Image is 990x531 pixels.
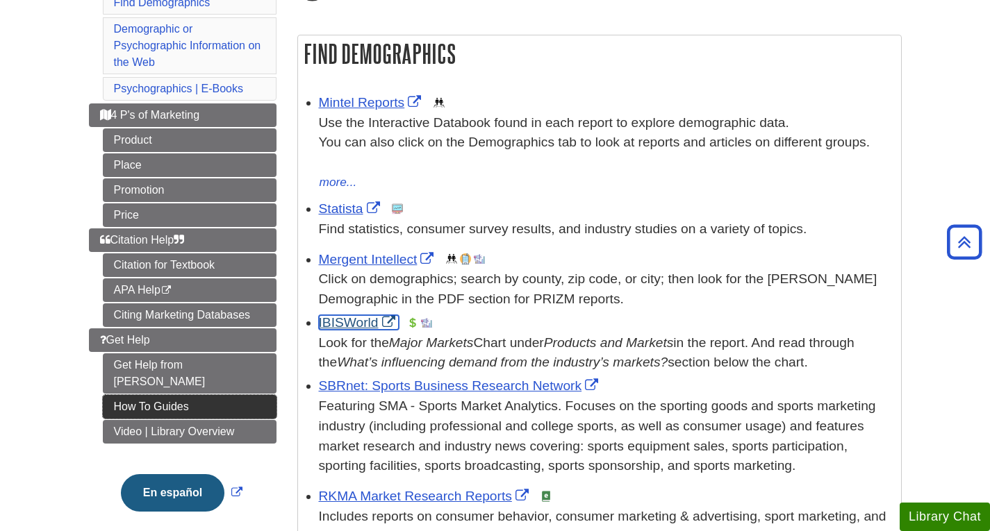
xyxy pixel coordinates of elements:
a: APA Help [103,278,277,302]
img: Statistics [392,203,403,214]
a: Citation for Textbook [103,253,277,277]
i: This link opens in a new window [160,286,172,295]
a: Link opens in new window [117,487,246,498]
i: Major Markets [389,335,474,350]
a: Citation Help [89,228,277,252]
h2: Find Demographics [298,35,901,72]
img: Demographics [446,253,457,264]
a: Back to Top [942,233,987,251]
a: Psychographics | E-Books [114,83,243,94]
img: Industry Report [421,317,432,328]
a: Video | Library Overview [103,420,277,444]
a: How To Guides [103,395,277,419]
a: Citing Marketing Databases [103,303,277,327]
img: e-Book [541,491,552,502]
a: Product [103,128,277,152]
img: Company Information [460,253,471,264]
img: Industry Report [474,253,485,264]
img: Financial Report [407,317,418,328]
a: Promotion [103,178,277,202]
a: 4 P's of Marketing [89,103,277,127]
p: Featuring SMA - Sports Market Analytics. Focuses on the sporting goods and sports marketing indus... [319,396,894,476]
span: Citation Help [100,234,185,246]
i: What’s influencing demand from the industry’s markets? [337,355,668,369]
div: Use the Interactive Databook found in each report to explore demographic data. You can also click... [319,113,894,173]
p: Find statistics, consumer survey results, and industry studies on a variety of topics. [319,219,894,239]
button: Library Chat [900,503,990,531]
a: Link opens in new window [319,315,399,330]
span: Get Help [100,334,150,346]
a: Link opens in new window [319,252,438,267]
a: Link opens in new window [319,489,532,503]
a: Link opens in new window [319,378,602,393]
a: Get Help from [PERSON_NAME] [103,353,277,394]
span: 4 P's of Marketing [100,109,200,121]
a: Get Help [89,328,277,352]
div: Click on demographics; search by county, zip code, or city; then look for the [PERSON_NAME] Demog... [319,269,894,310]
a: Link opens in new window [319,95,425,110]
a: Demographic or Psychographic Information on the Web [114,23,261,68]
button: En español [121,474,224,512]
i: Products and Markets [544,335,674,350]
a: Place [103,153,277,177]
button: more... [319,173,358,192]
a: Price [103,203,277,227]
div: Look for the Chart under in the report. And read through the section below the chart. [319,333,894,373]
a: Link opens in new window [319,201,383,216]
img: Demographics [434,97,445,108]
